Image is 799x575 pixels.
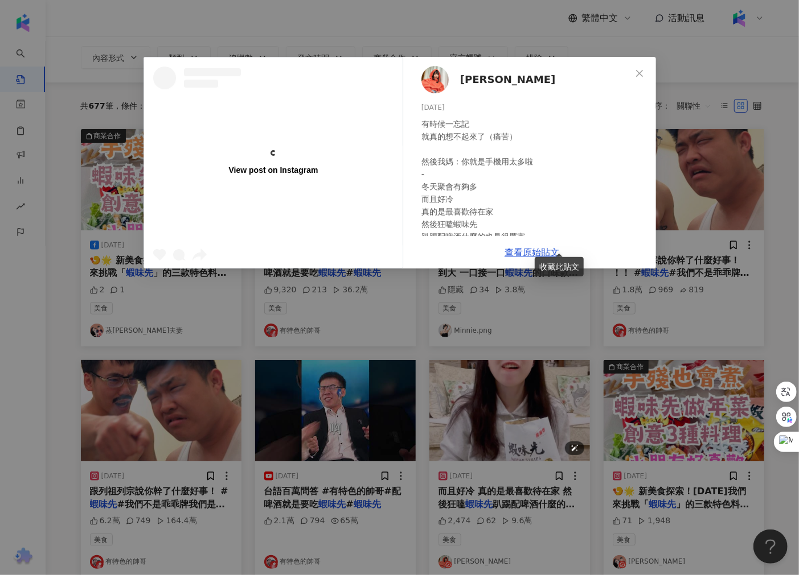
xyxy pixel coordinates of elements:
[421,66,631,93] a: KOL Avatar[PERSON_NAME]
[628,62,651,85] button: Close
[228,165,318,175] div: View post on Instagram
[421,118,647,293] div: 有時候一忘記 就真的想不起來了（痛苦） 然後我媽：你就是手機用太多啦 - 冬天聚會有夠多 而且好冷 真的是最喜歡待在家 然後狂嗑蝦味先 趴踢配啤酒什麼的也是很厲害 蘇勾以！ #配啤酒就是要吃蝦味...
[535,257,584,276] div: 收藏此貼文
[505,247,559,258] a: 查看原始貼文
[421,102,647,113] div: [DATE]
[635,69,644,78] span: close
[144,57,403,268] a: View post on Instagram
[460,72,555,88] span: [PERSON_NAME]
[421,66,449,93] img: KOL Avatar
